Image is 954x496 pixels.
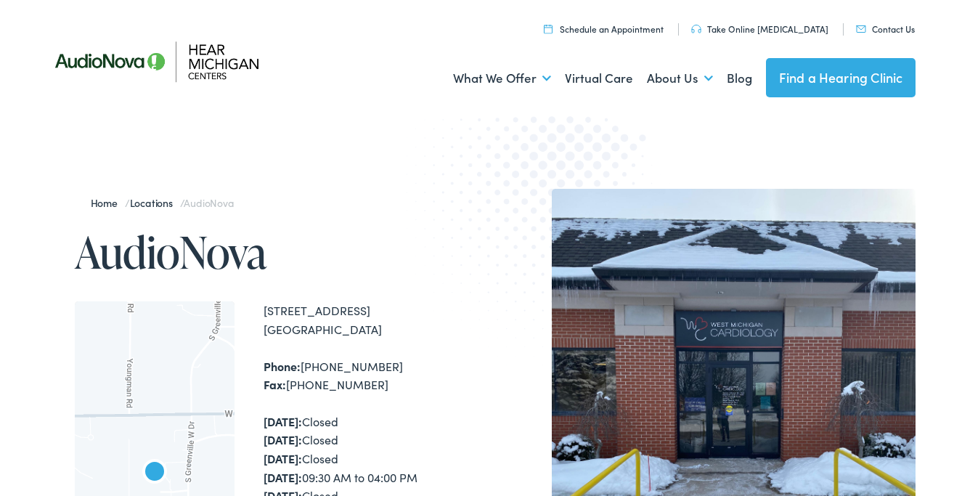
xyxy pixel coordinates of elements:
[691,25,701,33] img: utility icon
[184,195,233,210] span: AudioNova
[137,456,172,491] div: AudioNova
[91,195,234,210] span: / /
[264,301,477,338] div: [STREET_ADDRESS] [GEOGRAPHIC_DATA]
[856,23,915,35] a: Contact Us
[856,25,866,33] img: utility icon
[647,52,713,105] a: About Us
[264,431,302,447] strong: [DATE]:
[91,195,125,210] a: Home
[727,52,752,105] a: Blog
[264,357,477,394] div: [PHONE_NUMBER] [PHONE_NUMBER]
[544,23,664,35] a: Schedule an Appointment
[264,469,302,485] strong: [DATE]:
[264,358,301,374] strong: Phone:
[130,195,180,210] a: Locations
[75,228,477,276] h1: AudioNova
[544,24,553,33] img: utility icon
[264,376,286,392] strong: Fax:
[766,58,916,97] a: Find a Hearing Clinic
[691,23,828,35] a: Take Online [MEDICAL_DATA]
[565,52,633,105] a: Virtual Care
[453,52,551,105] a: What We Offer
[264,450,302,466] strong: [DATE]:
[264,413,302,429] strong: [DATE]:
